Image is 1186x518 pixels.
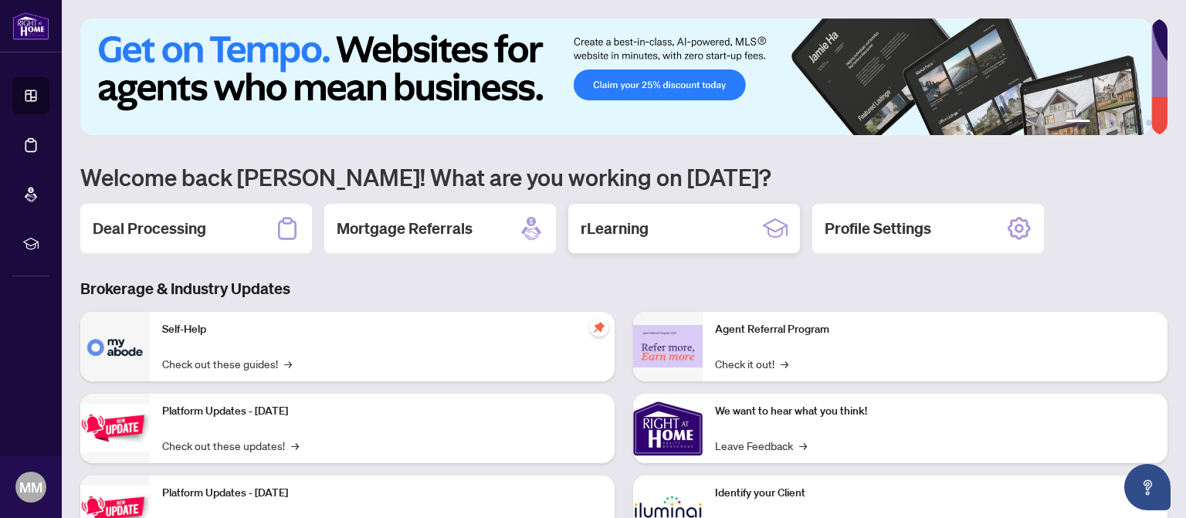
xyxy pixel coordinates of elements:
[12,12,49,40] img: logo
[80,162,1167,191] h1: Welcome back [PERSON_NAME]! What are you working on [DATE]?
[162,355,292,372] a: Check out these guides!→
[633,325,703,367] img: Agent Referral Program
[715,321,1155,338] p: Agent Referral Program
[162,321,602,338] p: Self-Help
[799,437,807,454] span: →
[781,355,788,372] span: →
[715,485,1155,502] p: Identify your Client
[1066,120,1090,126] button: 1
[80,19,1151,135] img: Slide 0
[1146,120,1152,126] button: 6
[715,437,807,454] a: Leave Feedback→
[1096,120,1103,126] button: 2
[291,437,299,454] span: →
[1124,464,1171,510] button: Open asap
[284,355,292,372] span: →
[162,485,602,502] p: Platform Updates - [DATE]
[162,437,299,454] a: Check out these updates!→
[715,355,788,372] a: Check it out!→
[93,218,206,239] h2: Deal Processing
[581,218,649,239] h2: rLearning
[715,403,1155,420] p: We want to hear what you think!
[633,394,703,463] img: We want to hear what you think!
[1121,120,1127,126] button: 4
[1133,120,1140,126] button: 5
[590,318,608,337] span: pushpin
[80,278,1167,300] h3: Brokerage & Industry Updates
[162,403,602,420] p: Platform Updates - [DATE]
[80,404,150,452] img: Platform Updates - July 21, 2025
[1109,120,1115,126] button: 3
[80,312,150,381] img: Self-Help
[19,476,42,498] span: MM
[337,218,473,239] h2: Mortgage Referrals
[825,218,931,239] h2: Profile Settings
